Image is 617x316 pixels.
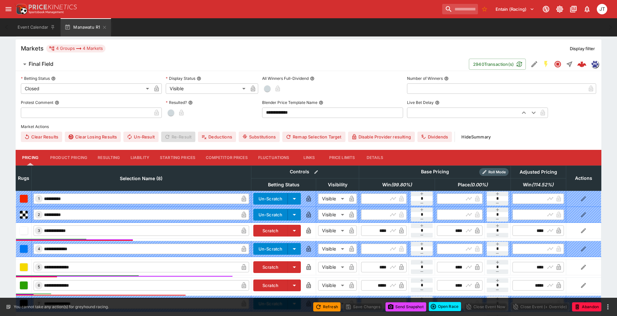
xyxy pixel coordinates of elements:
button: Clear Losing Results [65,132,121,142]
button: Blender Price Template Name [319,100,323,105]
p: Resulted? [166,100,187,105]
button: Un-Scratch [253,193,288,205]
div: Visible [318,225,346,236]
button: Send Snapshot [386,302,426,311]
button: Scratch [253,280,288,291]
th: Actions [566,165,601,191]
button: Open Race [429,302,461,311]
button: Final Field [16,58,469,71]
p: Number of Winners [407,76,443,81]
em: ( 0.00 %) [470,181,488,189]
button: Toggle light/dark mode [554,3,566,15]
span: Win(114.52%) [516,181,561,189]
span: Selection Name (8) [113,175,170,182]
button: Manawatu R1 [61,18,111,36]
span: Mark an event as closed and abandoned. [572,303,601,309]
span: 2 [36,212,41,217]
button: Resulted? [188,100,193,105]
button: HideSummary [457,132,495,142]
a: 7fe888b1-440f-4dc7-8897-47dd81ebe84f [575,58,588,71]
img: PriceKinetics Logo [14,3,27,16]
button: Josh Tanner [595,2,609,16]
button: Refresh [313,302,341,311]
button: Links [295,150,324,165]
button: Un-Scratch [253,209,288,221]
button: Scratch [253,261,288,273]
button: Edit Detail [528,58,540,70]
button: Bulk edit [312,168,320,176]
button: Scratch [253,225,288,237]
button: Display Status [197,76,201,81]
button: Clear Results [21,132,62,142]
div: 4 Groups 4 Markets [49,45,103,52]
button: Resulting [92,150,125,165]
div: Visible [166,83,248,94]
div: Closed [21,83,151,94]
button: 2940Transaction(s) [469,59,526,70]
div: Visible [318,194,346,204]
em: ( 114.52 %) [532,181,554,189]
img: PriceKinetics [29,5,77,9]
p: Live Bet Delay [407,100,434,105]
button: Closed [552,58,564,70]
button: Connected to PK [540,3,552,15]
th: Adjusted Pricing [511,165,566,178]
span: Win(99.80%) [375,181,419,189]
button: Liability [125,150,155,165]
button: Starting Prices [155,150,201,165]
p: Blender Price Template Name [262,100,317,105]
span: 6 [36,283,41,288]
button: Display filter [566,43,599,54]
button: open drawer [3,3,14,15]
h6: Final Field [29,61,53,67]
div: Visible [318,244,346,254]
button: Documentation [568,3,579,15]
button: Protest Comment [55,100,59,105]
p: Betting Status [21,76,50,81]
button: Abandon [572,302,601,311]
img: grnz [591,61,598,68]
div: grnz [591,60,599,68]
img: Sportsbook Management [29,11,64,14]
span: Roll Mode [486,169,509,175]
button: Live Bet Delay [435,100,440,105]
button: Substitutions [239,132,280,142]
button: Price Limits [324,150,360,165]
button: Straight [564,58,575,70]
div: 7fe888b1-440f-4dc7-8897-47dd81ebe84f [577,60,586,69]
button: Remap Selection Target [282,132,345,142]
button: Un-Result [123,132,158,142]
th: Rugs [16,165,32,191]
button: Deductions [198,132,236,142]
span: Re-Result [161,132,195,142]
button: Fluctuations [253,150,295,165]
p: Display Status [166,76,195,81]
button: Competitor Prices [201,150,253,165]
button: Event Calendar [14,18,59,36]
div: Visible [318,209,346,220]
button: Number of Winners [444,76,449,81]
button: Dividends [417,132,452,142]
button: Pricing [16,150,45,165]
input: search [442,4,478,14]
span: 4 [36,247,41,251]
button: Disable Provider resulting [348,132,415,142]
span: Betting Status [261,181,307,189]
div: Visible [318,262,346,272]
span: Visibility [321,181,355,189]
img: logo-cerberus--red.svg [577,60,586,69]
label: Market Actions [21,122,596,132]
p: You cannot take any action(s) for greyhound racing. [14,304,109,310]
svg: Closed [554,60,562,68]
button: Betting Status [51,76,56,81]
button: No Bookmarks [479,4,490,14]
span: 1 [37,196,41,201]
button: Select Tenant [492,4,538,14]
button: Product Pricing [45,150,92,165]
div: Josh Tanner [597,4,607,14]
button: Un-Scratch [253,243,288,255]
p: All Winners Full-Dividend [262,76,309,81]
h5: Markets [21,45,44,52]
p: Protest Comment [21,100,53,105]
